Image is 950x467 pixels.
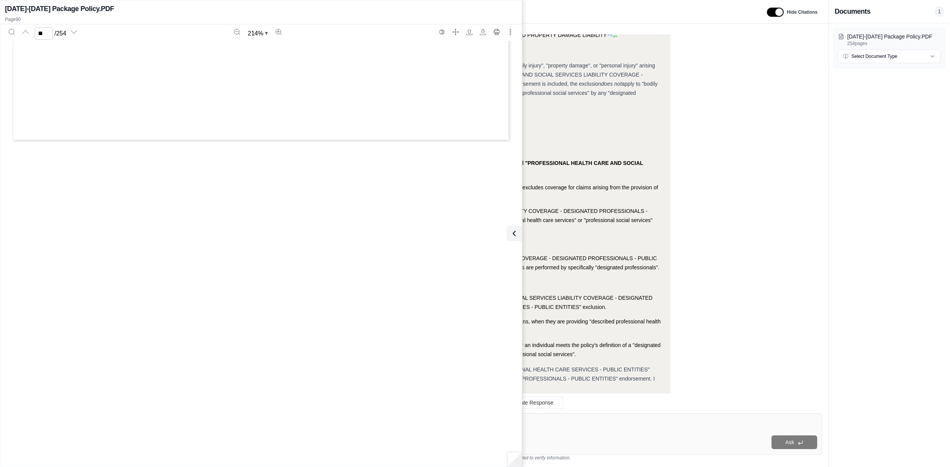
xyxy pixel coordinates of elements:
[273,26,285,38] button: Zoom in
[838,33,940,46] button: [DATE]-[DATE] Package Policy.PDF254pages
[6,26,18,38] button: Search
[463,26,475,38] button: Open file
[237,160,643,175] strong: Summary of Interaction between "PROFESSIONAL HEALTH CARE SERVICES - PUBLIC ENTITIES" Exclusion an...
[436,26,448,38] button: Switch to the dark theme
[35,27,53,40] input: Enter a page number
[771,435,817,449] button: Ask
[485,397,563,409] button: Regenerate Response
[477,26,489,38] button: Download
[68,26,80,38] button: Next page
[935,6,944,17] span: 1
[601,81,622,87] em: does not
[248,29,263,38] span: 214 %
[54,29,66,38] span: / 254
[225,455,822,461] div: *Use references provided to verify information.
[5,3,114,14] h2: [DATE]-[DATE] Package Policy.PDF
[847,33,940,40] p: 2024-2025 Package Policy.PDF
[245,27,271,40] button: Zoom document
[5,16,517,22] p: Page 90
[847,40,940,46] p: 254 pages
[785,439,794,445] span: Ask
[19,26,32,38] button: Previous page
[500,400,553,406] span: Regenerate Response
[449,26,462,38] button: Full screen
[231,26,243,38] button: Zoom out
[491,26,503,38] button: Print
[245,184,658,200] span: The "PROFESSIONAL HEALTH CARE SERVICES - PUBLIC ENTITIES" endorsement generally excludes coverage...
[504,26,516,38] button: More actions
[787,9,818,15] span: Hide Citations
[835,6,870,17] h3: Documents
